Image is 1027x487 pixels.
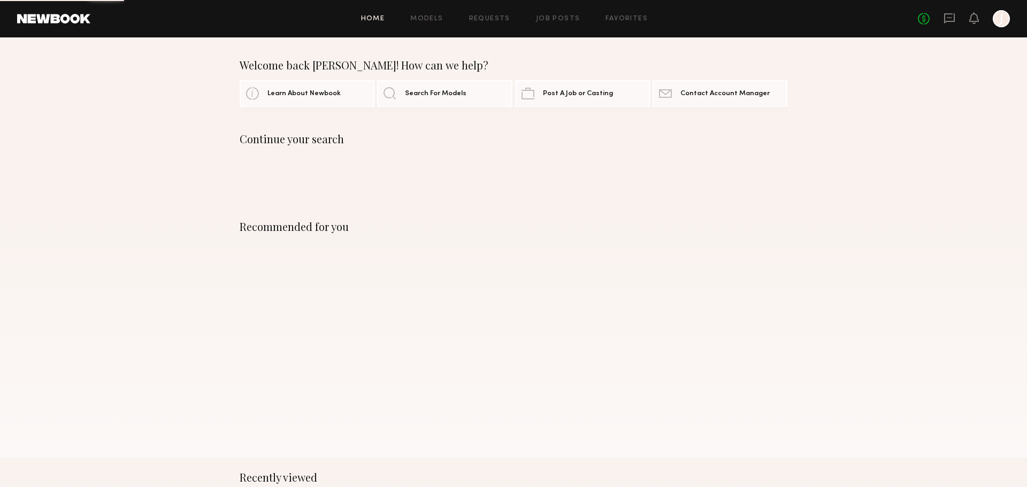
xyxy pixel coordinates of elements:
a: Models [410,16,443,22]
a: Learn About Newbook [240,80,374,107]
a: Search For Models [377,80,512,107]
div: Recommended for you [240,220,787,233]
a: Contact Account Manager [653,80,787,107]
a: Post A Job or Casting [515,80,650,107]
a: Favorites [606,16,648,22]
a: Job Posts [536,16,580,22]
div: Recently viewed [240,471,787,484]
a: Home [361,16,385,22]
a: Requests [469,16,510,22]
span: Learn About Newbook [267,90,341,97]
div: Continue your search [240,133,787,145]
span: Contact Account Manager [680,90,770,97]
div: Welcome back [PERSON_NAME]! How can we help? [240,59,787,72]
span: Search For Models [405,90,466,97]
a: J [993,10,1010,27]
span: Post A Job or Casting [543,90,613,97]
